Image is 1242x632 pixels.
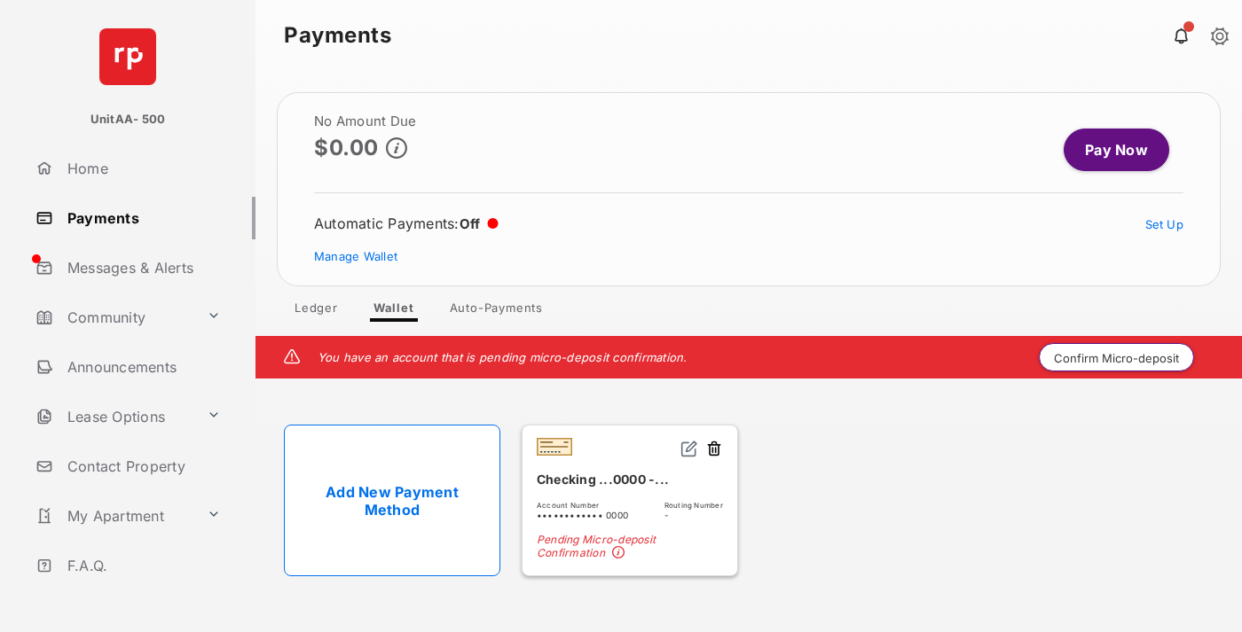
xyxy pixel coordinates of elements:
span: Account Number [537,501,628,510]
span: Pending Micro-deposit Confirmation [537,533,723,561]
a: Ledger [280,300,352,322]
a: Payments [28,197,255,239]
img: svg+xml;base64,PHN2ZyB4bWxucz0iaHR0cDovL3d3dy53My5vcmcvMjAwMC9zdmciIHdpZHRoPSI2NCIgaGVpZ2h0PSI2NC... [99,28,156,85]
a: Auto-Payments [436,300,557,322]
span: Routing Number [664,501,723,510]
a: Community [28,296,200,339]
a: Announcements [28,346,255,388]
a: Home [28,147,255,190]
a: Add New Payment Method [284,425,500,576]
span: •••••••••••• 0000 [537,510,628,520]
img: svg+xml;base64,PHN2ZyB2aWV3Qm94PSIwIDAgMjQgMjQiIHdpZHRoPSIxNiIgaGVpZ2h0PSIxNiIgZmlsbD0ibm9uZSIgeG... [680,440,698,457]
div: Checking ...0000 -... [537,464,723,494]
p: UnitAA- 500 [90,111,166,129]
a: Lease Options [28,395,200,438]
h2: No Amount Due [314,114,416,129]
span: - [664,510,723,520]
a: Wallet [359,300,428,322]
a: My Apartment [28,495,200,537]
em: You have an account that is pending micro-deposit confirmation. [318,350,688,364]
a: Contact Property [28,445,255,488]
p: $0.00 [314,136,379,160]
span: Off [460,215,481,232]
strong: Payments [284,25,391,46]
a: Manage Wallet [314,249,397,263]
a: Set Up [1145,217,1184,231]
a: Messages & Alerts [28,246,255,289]
a: F.A.Q. [28,544,255,587]
button: Confirm Micro-deposit [1039,343,1194,371]
div: Automatic Payments : [314,215,499,232]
